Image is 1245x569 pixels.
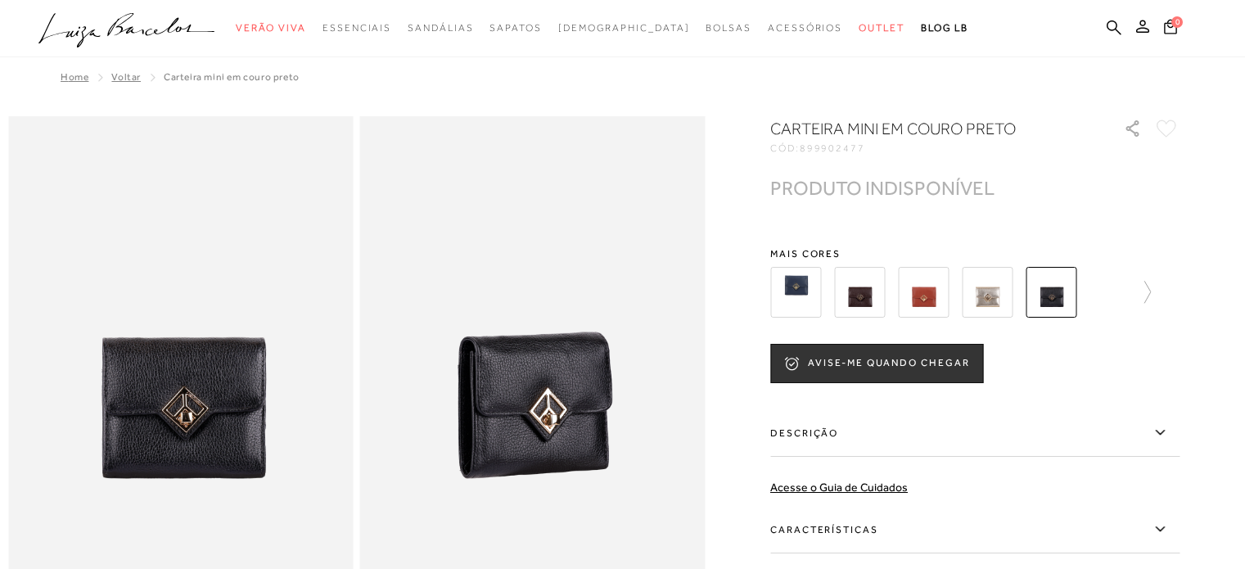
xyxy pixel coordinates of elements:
[111,71,141,83] a: Voltar
[770,117,1077,140] h1: CARTEIRA MINI EM COURO PRETO
[489,13,541,43] a: noSubCategoriesText
[859,22,904,34] span: Outlet
[558,22,690,34] span: [DEMOGRAPHIC_DATA]
[236,13,306,43] a: noSubCategoriesText
[898,267,949,318] img: CARTEIRA MINI EM COURO MARROM
[1159,18,1182,40] button: 0
[770,179,995,196] div: PRODUTO INDISPONÍVEL
[770,409,1180,457] label: Descrição
[921,13,968,43] a: BLOG LB
[770,344,983,383] button: AVISE-ME QUANDO CHEGAR
[489,22,541,34] span: Sapatos
[834,267,885,318] img: CARTEIRA MINI EM COURO CAFÉ
[61,71,88,83] a: Home
[408,22,473,34] span: Sandálias
[1026,267,1076,318] img: CARTEIRA MINI EM COURO PRETO
[706,13,751,43] a: noSubCategoriesText
[770,506,1180,553] label: Características
[164,71,300,83] span: CARTEIRA MINI EM COURO PRETO
[1171,16,1183,28] span: 0
[962,267,1013,318] img: CARTEIRA MINI EM COURO METALIZADO DOURADO
[768,22,842,34] span: Acessórios
[408,13,473,43] a: noSubCategoriesText
[770,267,821,318] img: CARTEIRA MINI EM COURO AZUL NAVAL
[770,481,908,494] a: Acesse o Guia de Cuidados
[770,143,1098,153] div: CÓD:
[236,22,306,34] span: Verão Viva
[768,13,842,43] a: noSubCategoriesText
[859,13,904,43] a: noSubCategoriesText
[706,22,751,34] span: Bolsas
[323,22,391,34] span: Essenciais
[558,13,690,43] a: noSubCategoriesText
[921,22,968,34] span: BLOG LB
[800,142,865,154] span: 899902477
[323,13,391,43] a: noSubCategoriesText
[770,249,1180,259] span: Mais cores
